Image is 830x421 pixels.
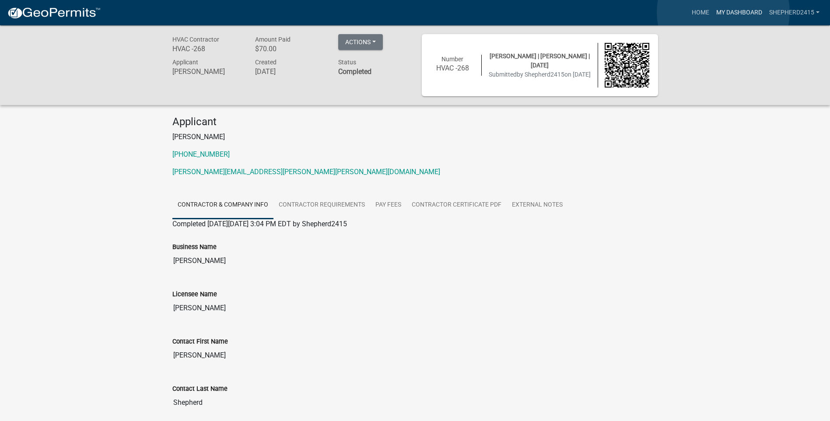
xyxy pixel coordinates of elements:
label: Business Name [172,244,217,250]
a: [PERSON_NAME][EMAIL_ADDRESS][PERSON_NAME][PERSON_NAME][DOMAIN_NAME] [172,168,440,176]
button: Actions [338,34,383,50]
span: Created [255,59,277,66]
a: Contractor Certificate PDF [406,191,507,219]
span: Submitted on [DATE] [489,71,591,78]
span: Applicant [172,59,198,66]
h6: [DATE] [255,67,325,76]
a: Home [688,4,713,21]
span: Status [338,59,356,66]
h6: [PERSON_NAME] [172,67,242,76]
span: Completed [DATE][DATE] 3:04 PM EDT by Shepherd2415 [172,220,347,228]
a: Shepherd2415 [766,4,823,21]
h4: Applicant [172,116,658,128]
a: Contractor Requirements [273,191,370,219]
span: [PERSON_NAME] | [PERSON_NAME] | [DATE] [490,53,590,69]
span: by Shepherd2415 [517,71,564,78]
strong: Completed [338,67,371,76]
h6: HVAC -268 [431,64,475,72]
p: [PERSON_NAME] [172,132,658,142]
label: Licensee Name [172,291,217,298]
a: Contractor & Company Info [172,191,273,219]
a: External Notes [507,191,568,219]
h6: $70.00 [255,45,325,53]
h6: HVAC -268 [172,45,242,53]
a: My Dashboard [713,4,766,21]
span: HVAC Contractor [172,36,219,43]
span: Amount Paid [255,36,291,43]
a: Pay Fees [370,191,406,219]
span: Number [441,56,463,63]
label: Contact Last Name [172,386,228,392]
img: QR code [605,43,649,88]
a: [PHONE_NUMBER] [172,150,230,158]
label: Contact First Name [172,339,228,345]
